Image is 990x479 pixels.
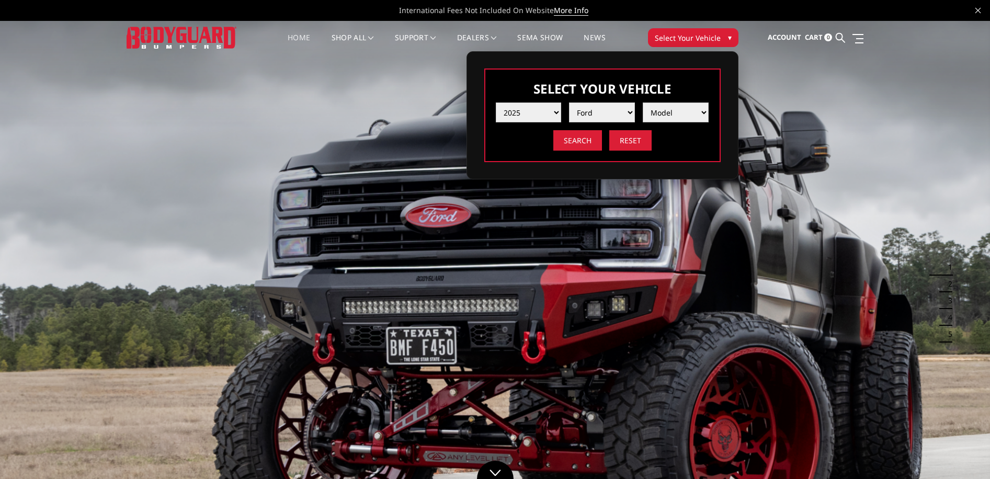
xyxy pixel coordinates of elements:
[553,130,602,151] input: Search
[938,429,990,479] iframe: Chat Widget
[457,34,497,54] a: Dealers
[942,276,952,292] button: 2 of 5
[942,259,952,276] button: 1 of 5
[648,28,738,47] button: Select Your Vehicle
[768,32,801,42] span: Account
[728,32,732,43] span: ▾
[824,33,832,41] span: 0
[942,292,952,309] button: 3 of 5
[288,34,310,54] a: Home
[332,34,374,54] a: shop all
[477,461,514,479] a: Click to Down
[805,32,823,42] span: Cart
[584,34,605,54] a: News
[127,27,236,48] img: BODYGUARD BUMPERS
[942,326,952,343] button: 5 of 5
[655,32,721,43] span: Select Your Vehicle
[942,309,952,326] button: 4 of 5
[805,24,832,52] a: Cart 0
[395,34,436,54] a: Support
[609,130,652,151] input: Reset
[768,24,801,52] a: Account
[496,80,709,97] h3: Select Your Vehicle
[517,34,563,54] a: SEMA Show
[554,5,588,16] a: More Info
